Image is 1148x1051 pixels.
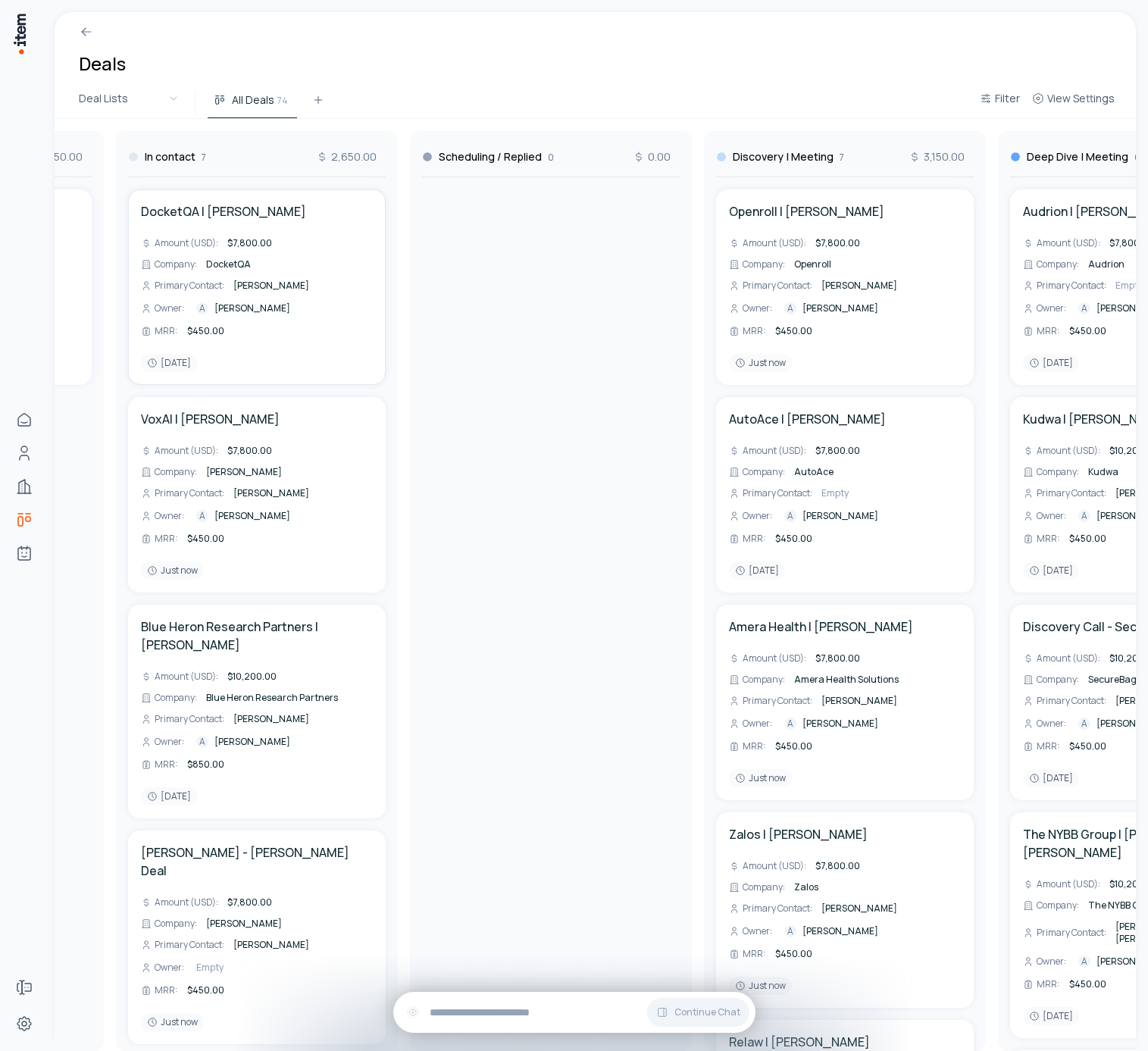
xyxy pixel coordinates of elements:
span: Amount (USD) : [743,445,806,457]
span: Primary Contact : [155,487,224,499]
span: $7,800.00 [815,236,860,249]
span: DocketQA [206,258,251,271]
div: A [784,510,796,522]
span: Amount (USD) : [1037,878,1100,890]
div: A [196,302,208,314]
a: Companies [9,471,39,502]
span: Owner : [743,718,772,730]
div: $450.00 [1066,531,1109,546]
button: All Deals74 [208,91,297,118]
span: 7 [840,152,844,164]
span: $450.00 [187,324,224,337]
span: [PERSON_NAME] [821,694,897,707]
span: Owner : [743,925,772,937]
span: $450.00 [187,984,224,996]
span: Company : [155,918,197,930]
div: [DATE] [141,787,197,805]
span: Openroll [794,258,831,271]
span: [PERSON_NAME] [802,510,878,522]
span: Primary Contact : [743,695,812,707]
span: Primary Contact : [743,902,812,915]
span: Owner : [1037,302,1066,314]
div: A [196,510,208,522]
div: A [784,718,796,730]
span: SecureBags [1088,673,1141,686]
span: [PERSON_NAME] [214,510,290,522]
span: Amera Health Solutions [794,673,899,686]
span: MRR : [743,533,766,545]
span: Primary Contact : [1037,927,1106,939]
span: Empty [196,961,224,974]
img: Item Brain Logo [12,12,27,55]
div: Just now [729,977,792,995]
span: Amount (USD) : [743,237,806,249]
h3: Deep Dive | Meeting [1027,149,1128,164]
span: Empty [821,486,849,499]
span: $10,200.00 [227,670,277,683]
a: Contacts [9,438,39,468]
span: Primary Contact : [1037,695,1106,707]
div: $7,800.00 [224,443,275,458]
span: Amount (USD) : [155,445,218,457]
div: Blue Heron Research Partners | [PERSON_NAME]Amount (USD):$10,200.00Company:Blue Heron Research Pa... [128,605,386,818]
span: Company : [743,881,785,893]
div: VoxAI | [PERSON_NAME]Amount (USD):$7,800.00Company:[PERSON_NAME]Primary Contact:[PERSON_NAME]Owne... [128,397,386,593]
span: $850.00 [187,758,224,771]
div: $7,800.00 [812,651,863,666]
span: Amount (USD) : [155,896,218,909]
span: $450.00 [775,532,812,545]
span: Owner : [1037,510,1066,522]
span: $450.00 [1069,532,1106,545]
div: A [1078,510,1090,522]
span: Company : [155,692,197,704]
span: Company : [1037,258,1079,271]
div: [DATE] [1023,769,1079,787]
div: [DATE] [1023,561,1079,580]
a: Agents [9,538,39,568]
span: Amount (USD) : [1037,652,1100,665]
span: 450.00 [32,149,83,164]
span: $450.00 [187,532,224,545]
span: [PERSON_NAME] [802,718,878,730]
span: Owner : [1037,956,1066,968]
span: MRR : [155,325,178,337]
h3: Discovery | Meeting [733,149,834,164]
span: [PERSON_NAME] [233,486,309,499]
span: 7 [202,152,206,164]
a: Forms [9,972,39,1003]
span: Owner : [155,302,184,314]
div: [PERSON_NAME] - [PERSON_NAME] DealAmount (USD):$7,800.00Company:[PERSON_NAME]Primary Contact:[PER... [128,830,386,1044]
button: Filter [974,89,1026,117]
span: Audrion [1088,258,1125,271]
h4: DocketQA | [PERSON_NAME] [141,202,306,221]
div: $450.00 [772,739,815,754]
span: Filter [995,91,1020,106]
div: A [1078,956,1090,968]
div: DocketQA | [PERSON_NAME]Amount (USD):$7,800.00Company:DocketQAPrimary Contact:[PERSON_NAME]Owner:... [128,189,386,385]
span: Blue Heron Research Partners [206,691,338,704]
a: AutoAce | [PERSON_NAME] [729,410,886,428]
div: $450.00 [772,324,815,339]
div: A [784,925,796,937]
div: $850.00 [184,757,227,772]
span: Empty [1115,279,1143,292]
span: MRR : [743,325,766,337]
div: Amera Health | [PERSON_NAME]Amount (USD):$7,800.00Company:Amera Health SolutionsPrimary Contact:[... [716,605,974,800]
span: $450.00 [775,324,812,337]
span: Primary Contact : [155,939,224,951]
div: $10,200.00 [224,669,280,684]
span: [PERSON_NAME] [206,465,282,478]
a: Blue Heron Research Partners | [PERSON_NAME] [141,618,373,654]
span: MRR : [155,984,178,996]
span: [PERSON_NAME] [802,302,878,314]
span: [PERSON_NAME] [214,302,290,314]
div: $7,800.00 [224,895,275,910]
span: 74 [277,93,288,107]
div: Openroll | [PERSON_NAME]Amount (USD):$7,800.00Company:OpenrollPrimary Contact:[PERSON_NAME]Owner:... [716,189,974,385]
span: Primary Contact : [155,280,224,292]
h4: Amera Health | [PERSON_NAME] [729,618,913,636]
a: deals [9,505,39,535]
div: $450.00 [184,531,227,546]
